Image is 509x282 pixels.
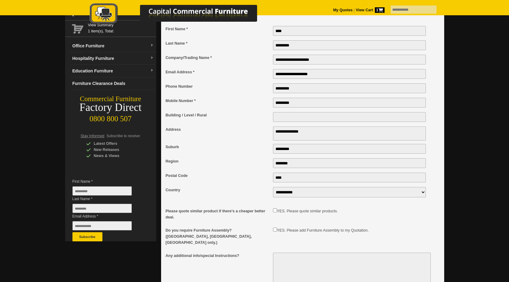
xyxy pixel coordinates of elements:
strong: View Cart [356,8,385,12]
input: Postal Code [273,173,426,182]
div: Latest Offers [86,141,144,147]
input: Mobile Number * [273,98,426,108]
select: Country [273,187,426,197]
span: Postal Code [166,173,270,179]
span: Company/Trading Name * [166,55,270,61]
img: dropdown [150,69,154,72]
img: dropdown [150,56,154,60]
span: 1 [375,7,385,13]
input: First Name * [72,186,132,196]
span: Do you require Furniture Assembly? ([GEOGRAPHIC_DATA], [GEOGRAPHIC_DATA], [GEOGRAPHIC_DATA] only.) [166,227,270,246]
span: Stay Informed [81,134,105,138]
span: Email Address * [72,213,141,219]
input: Region [273,158,426,168]
span: Last Name * [72,196,141,202]
span: Phone Number [166,83,270,90]
input: Please quote similar product if there's a cheaper better deal. [273,208,277,212]
input: Last Name * [72,204,132,213]
a: My Quotes [333,8,353,12]
input: Building / Level / Rural [273,112,426,122]
div: Commercial Furniture [65,95,156,103]
span: Any additional info/special Instructions? [166,253,270,259]
div: New Releases [86,147,144,153]
span: Country [166,187,270,193]
div: News & Views [86,153,144,159]
span: Building / Level / Rural [166,112,270,118]
span: Suburb [166,144,270,150]
span: Please quote similar product if there's a cheaper better deal. [166,208,270,220]
span: Region [166,158,270,164]
input: Email Address * [72,221,132,230]
div: Factory Direct [65,103,156,112]
span: Address [166,126,270,133]
span: Last Name * [166,40,270,46]
span: Mobile Number * [166,98,270,104]
button: Subscribe [72,232,102,241]
a: View Cart1 [355,8,384,12]
img: Capital Commercial Furniture Logo [73,3,287,25]
label: YES. Please quote similar products. [277,209,338,213]
a: Capital Commercial Furniture Logo [73,3,287,27]
input: Phone Number [273,83,426,93]
img: dropdown [150,44,154,47]
input: Suburb [273,144,426,154]
input: Do you require Furniture Assembly? (Auckland, Wellington, Christchurch only.) [273,228,277,232]
a: Education Furnituredropdown [70,65,156,77]
div: 0800 800 507 [65,112,156,123]
a: Furniture Clearance Deals [70,77,156,90]
span: First Name * [72,178,141,185]
a: Office Furnituredropdown [70,40,156,52]
input: First Name * [273,26,426,36]
span: Email Address * [166,69,270,75]
a: Hospitality Furnituredropdown [70,52,156,65]
input: Last Name * [273,40,426,50]
label: YES. Please add Furniture Assembly to my Quotation. [277,228,369,233]
span: Subscribe to receive: [106,134,141,138]
textarea: Address [273,126,426,141]
input: Company/Trading Name * [273,55,426,64]
input: Email Address * [273,69,426,79]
